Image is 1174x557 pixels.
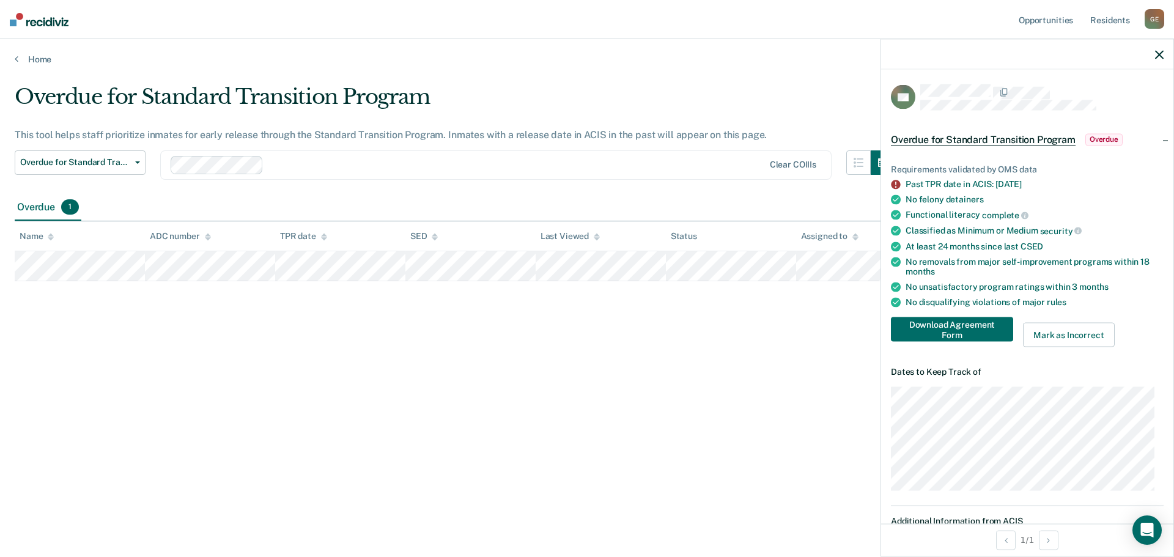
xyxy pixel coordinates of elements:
[801,231,858,242] div: Assigned to
[541,231,600,242] div: Last Viewed
[20,157,130,168] span: Overdue for Standard Transition Program
[1145,9,1164,29] div: G E
[906,267,935,276] span: months
[150,231,211,242] div: ADC number
[10,13,68,26] img: Recidiviz
[891,164,1164,174] div: Requirements validated by OMS data
[906,256,1164,277] div: No removals from major self-improvement programs within 18
[906,297,1164,308] div: No disqualifying violations of major
[906,241,1164,251] div: At least 24 months since last
[1085,133,1123,146] span: Overdue
[891,367,1164,377] dt: Dates to Keep Track of
[1047,297,1066,307] span: rules
[1023,323,1115,347] button: Mark as Incorrect
[15,54,1159,65] a: Home
[881,120,1173,159] div: Overdue for Standard Transition ProgramOverdue
[946,194,984,204] span: detainers
[906,210,1164,221] div: Functional literacy
[1132,515,1162,545] div: Open Intercom Messenger
[881,523,1173,556] div: 1 / 1
[1039,530,1058,550] button: Next Opportunity
[891,133,1076,146] span: Overdue for Standard Transition Program
[410,231,438,242] div: SED
[891,516,1164,526] dt: Additional Information from ACIS
[906,282,1164,292] div: No unsatisfactory program ratings within 3
[906,226,1164,237] div: Classified as Minimum or Medium
[891,317,1018,342] a: Navigate to form link
[906,179,1164,190] div: Past TPR date in ACIS: [DATE]
[982,210,1028,220] span: complete
[996,530,1016,550] button: Previous Opportunity
[15,84,895,119] div: Overdue for Standard Transition Program
[1040,226,1082,235] span: security
[770,160,816,170] div: Clear COIIIs
[671,231,697,242] div: Status
[1079,282,1109,292] span: months
[1021,241,1043,251] span: CSED
[15,194,81,221] div: Overdue
[61,199,79,215] span: 1
[891,317,1013,342] button: Download Agreement Form
[20,231,54,242] div: Name
[280,231,327,242] div: TPR date
[15,129,895,141] div: This tool helps staff prioritize inmates for early release through the Standard Transition Progra...
[906,194,1164,205] div: No felony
